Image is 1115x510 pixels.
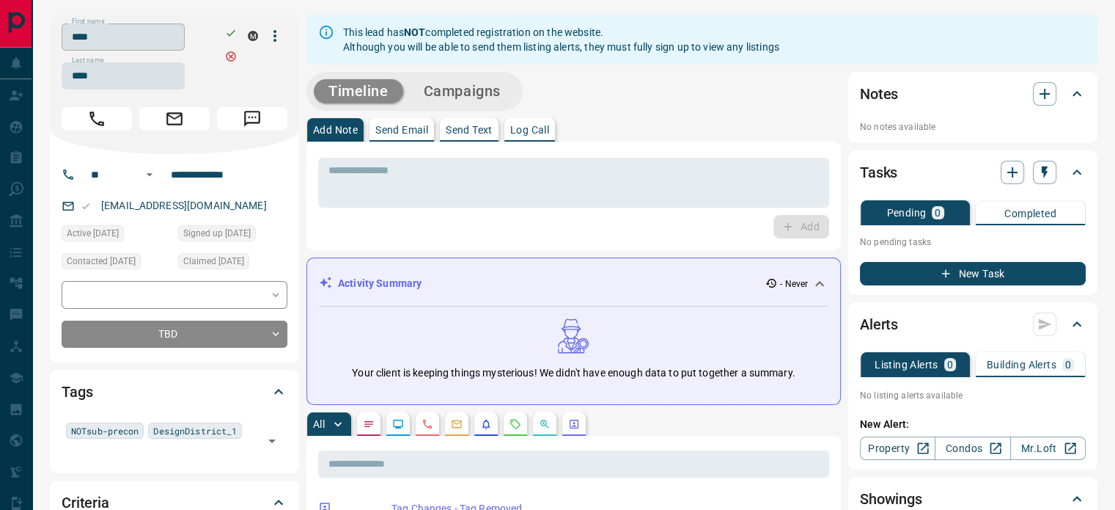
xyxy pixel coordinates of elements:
[935,208,941,218] p: 0
[860,313,898,336] h2: Alerts
[392,418,404,430] svg: Lead Browsing Activity
[178,253,287,274] div: Mon Sep 27 2021
[875,360,938,370] p: Listing Alerts
[947,360,953,370] p: 0
[248,31,258,41] div: mrloft.ca
[935,437,1010,460] a: Condos
[509,418,521,430] svg: Requests
[262,431,282,451] button: Open
[178,225,287,246] div: Mon Sep 27 2021
[451,418,463,430] svg: Emails
[71,423,139,438] span: NOTsub-precon
[67,226,119,241] span: Active [DATE]
[510,125,549,135] p: Log Call
[886,208,926,218] p: Pending
[62,107,132,131] span: Call
[62,321,287,348] div: TBD
[338,276,422,291] p: Activity Summary
[139,107,210,131] span: Email
[81,201,91,211] svg: Email Valid
[860,76,1086,112] div: Notes
[446,125,493,135] p: Send Text
[352,365,795,381] p: Your client is keeping things mysterious! We didn't have enough data to put together a summary.
[987,360,1056,370] p: Building Alerts
[860,82,898,106] h2: Notes
[404,26,425,38] strong: NOT
[62,374,287,409] div: Tags
[313,125,358,135] p: Add Note
[141,166,158,183] button: Open
[409,79,515,103] button: Campaigns
[480,418,492,430] svg: Listing Alerts
[375,125,428,135] p: Send Email
[860,307,1086,342] div: Alerts
[860,262,1086,285] button: New Task
[363,418,375,430] svg: Notes
[860,155,1086,190] div: Tasks
[62,380,92,404] h2: Tags
[72,17,104,26] label: First name
[314,79,403,103] button: Timeline
[539,418,551,430] svg: Opportunities
[319,270,828,297] div: Activity Summary- Never
[860,120,1086,134] p: No notes available
[1065,360,1071,370] p: 0
[860,417,1086,432] p: New Alert:
[860,231,1086,253] p: No pending tasks
[62,253,171,274] div: Wed Sep 29 2021
[153,423,237,438] span: DesignDistrict_1
[568,418,580,430] svg: Agent Actions
[860,389,1086,402] p: No listing alerts available
[183,226,251,241] span: Signed up [DATE]
[62,225,171,246] div: Mon Sep 27 2021
[780,277,808,291] p: - Never
[183,254,244,269] span: Claimed [DATE]
[860,437,935,460] a: Property
[422,418,433,430] svg: Calls
[343,19,779,60] div: This lead has completed registration on the website. Although you will be able to send them listi...
[860,161,897,184] h2: Tasks
[1004,208,1056,219] p: Completed
[72,56,104,65] label: Last name
[313,419,325,429] p: All
[67,254,136,269] span: Contacted [DATE]
[1010,437,1086,460] a: Mr.Loft
[217,107,287,131] span: Message
[101,200,267,211] a: [EMAIL_ADDRESS][DOMAIN_NAME]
